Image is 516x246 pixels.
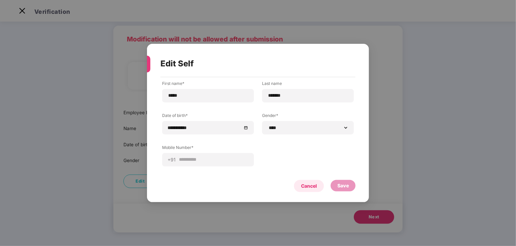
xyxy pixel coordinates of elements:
label: Gender* [262,113,354,121]
div: Edit Self [160,51,339,77]
label: Mobile Number* [162,145,254,153]
span: +91 [168,156,178,163]
label: First name* [162,81,254,89]
label: Last name [262,81,354,89]
label: Date of birth* [162,113,254,121]
div: Cancel [301,182,317,190]
div: Save [337,182,349,189]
